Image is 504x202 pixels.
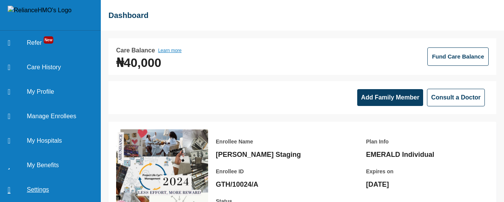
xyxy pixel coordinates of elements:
[366,167,473,176] p: Expires on
[216,180,323,189] p: GTH/10024/A
[366,180,473,189] p: [DATE]
[108,10,148,21] h2: Dashboard
[216,137,323,146] p: Enrollee Name
[8,6,72,25] img: RelianceHMO's Logo
[116,46,155,55] h3: Care Balance
[116,58,182,67] h3: ₦40,000
[216,167,323,176] p: Enrollee ID
[427,47,489,66] button: Fund Care Balance
[216,150,323,159] p: [PERSON_NAME] Staging
[366,150,473,159] p: EMERALD Individual
[366,137,473,146] p: Plan Info
[427,89,485,106] button: Consult a Doctor
[44,36,53,44] span: New
[357,89,423,106] button: Add Family Member
[158,46,181,55] button: Learn more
